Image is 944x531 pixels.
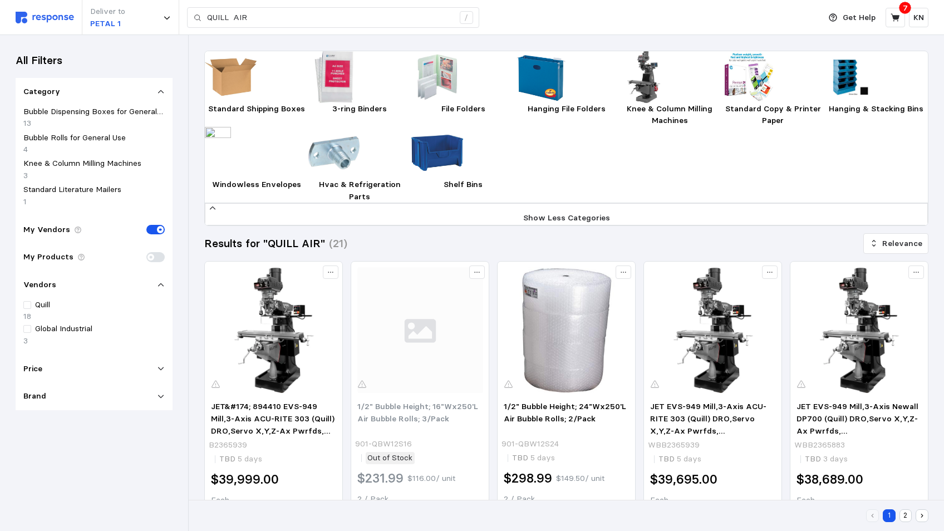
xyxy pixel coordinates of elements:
[357,401,478,424] span: 1/2" Bubble Height; 16"Wx250'L Air Bubble Rolls; 3/Pack
[504,267,630,393] img: 43414_s7
[367,452,412,464] p: Out of Stock
[675,454,701,464] span: 5 days
[205,51,257,103] img: L_302020.jpg
[16,53,62,68] h3: All Filters
[23,106,165,118] p: Bubble Dispensing Boxes for General Use
[211,401,335,460] span: JET&#174; 894410 EVS-949 Mill,3-Axis ACU-RITE 303 (Quill) DRO,Servo X,Y,Z-Ax Pwrfds,[GEOGRAPHIC_D...
[407,473,455,485] p: $116.00 / unit
[796,401,918,460] span: JET EVS-949 Mill,3-Axis Newall DP700 (Quill) DRO,Servo X,Y,Z-Ax Pwrfds,[GEOGRAPHIC_DATA] Air P.Dr...
[618,51,670,103] img: WMH_690184.webp
[16,12,74,23] img: svg%3e
[824,51,876,103] img: STA_3-2SBBK.jpg
[205,179,308,191] p: Windowless Envelopes
[504,493,630,505] p: 2 / Pack
[909,8,928,27] button: KN
[23,363,42,375] p: Price
[460,11,473,24] div: /
[205,127,257,179] img: 45HA74_AW01
[329,236,347,251] h3: (21)
[35,323,92,335] p: Global Industrial
[219,453,262,465] p: TBD
[23,390,46,402] p: Brand
[863,233,928,254] button: Relevance
[796,494,922,507] p: Each
[23,279,56,291] p: Vendors
[411,51,463,103] img: UNT_SMD68153.webp
[211,267,337,393] img: WMH_894410.webp
[805,453,848,465] p: TBD
[512,452,555,464] p: TBD
[650,401,772,460] span: JET EVS-949 Mill,3-Axis ACU-RITE 303 (Quill) DRO,Servo X,Y,Z-Ax Pwrfds,[GEOGRAPHIC_DATA] Air P.Dr...
[23,196,27,208] p: 1
[648,439,700,451] p: WBB2365939
[504,401,626,424] span: 1/2" Bubble Height; 24"Wx250'L Air Bubble Rolls; 2/Pack
[504,470,552,487] h2: $298.99
[528,453,555,463] span: 5 days
[883,509,896,522] button: 1
[843,12,876,24] p: Get Help
[796,471,863,488] h2: $38,689.00
[721,51,773,103] img: L_HEW112400_CT_A1.jpg
[556,473,604,485] p: $149.50 / unit
[355,438,412,450] p: 901-QBW12S16
[794,439,845,451] p: WBB2365883
[23,86,60,98] p: Category
[23,158,141,170] p: Knee & Column Milling Machines
[822,7,882,28] button: Get Help
[90,18,125,30] p: PETAL 1
[357,470,404,487] h2: $231.99
[204,236,325,251] h3: Results for "QUILL AIR"
[501,438,559,450] p: 901-QBW12S24
[23,251,73,263] p: My Products
[357,267,483,393] img: svg%3e
[209,439,247,451] p: B2365939
[23,144,28,156] p: 4
[515,51,567,103] img: L_SMD64270.jpg
[515,103,618,115] p: Hanging File Folders
[235,454,262,464] span: 5 days
[899,509,912,522] button: 2
[824,103,928,115] p: Hanging & Stacking Bins
[23,184,121,196] p: Standard Literature Mailers
[882,238,922,250] p: Relevance
[903,2,908,14] p: 7
[913,12,924,24] p: KN
[308,103,412,115] p: 3-ring Binders
[650,471,717,488] h2: $39,695.00
[796,267,922,393] img: WMH_894428.webp
[658,453,701,465] p: TBD
[205,203,928,225] button: Show Less Categories
[23,335,28,347] p: 3
[411,127,463,179] img: L_BING110.jpg
[211,471,279,488] h2: $39,999.00
[23,132,126,144] p: Bubble Rolls for General Use
[23,311,31,323] p: 18
[308,127,360,179] img: B2948748.webp
[23,117,31,130] p: 13
[411,103,515,115] p: File Folders
[821,454,848,464] span: 3 days
[209,212,924,224] p: Show Less Categories
[205,103,308,115] p: Standard Shipping Boxes
[207,8,454,28] input: Search for a product name or SKU
[411,179,515,191] p: Shelf Bins
[308,51,360,103] img: CP7_08013.webp
[23,224,70,236] p: My Vendors
[211,494,337,507] p: Each
[650,267,776,393] img: WMH_894410.webp
[35,299,50,311] p: Quill
[650,494,776,507] p: Each
[618,103,721,127] p: Knee & Column Milling Machines
[90,6,125,18] p: Deliver to
[721,103,825,127] p: Standard Copy & Printer Paper
[308,179,412,203] p: Hvac & Refrigeration Parts
[357,493,483,505] p: 2 / Pack
[23,170,28,182] p: 3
